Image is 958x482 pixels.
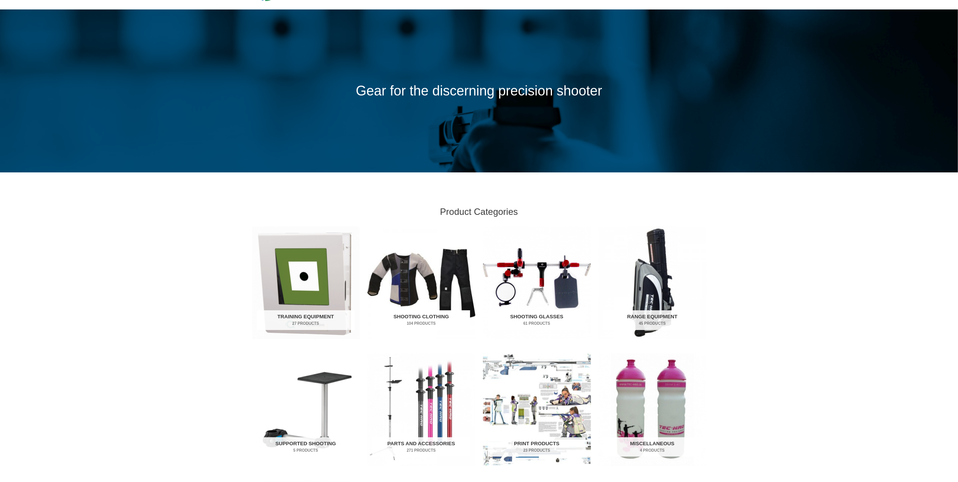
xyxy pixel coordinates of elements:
[252,227,360,339] img: Training Equipment
[488,448,586,453] mark: 23 Products
[483,227,591,339] img: Shooting Glasses
[372,437,470,457] h2: Parts and Accessories
[367,227,475,339] a: Visit product category Shooting Clothing
[488,437,586,457] h2: Print Products
[603,321,701,326] mark: 45 Products
[252,354,360,466] img: Supported Shooting
[483,227,591,339] a: Visit product category Shooting Glasses
[372,310,470,330] h2: Shooting Clothing
[252,354,360,466] a: Visit product category Supported Shooting
[599,227,706,339] img: Range Equipment
[603,448,701,453] mark: 4 Products
[367,227,475,339] img: Shooting Clothing
[488,321,586,326] mark: 61 Products
[488,310,586,330] h2: Shooting Glasses
[372,448,470,453] mark: 271 Products
[367,354,475,466] a: Visit product category Parts and Accessories
[483,354,591,466] a: Visit product category Print Products
[257,310,355,330] h2: Training Equipment
[603,437,701,457] h2: Miscellaneous
[257,437,355,457] h2: Supported Shooting
[372,321,470,326] mark: 104 Products
[599,354,706,466] img: Miscellaneous
[257,321,355,326] mark: 27 Products
[599,354,706,466] a: Visit product category Miscellaneous
[252,206,706,218] h2: Product Categories
[599,227,706,339] a: Visit product category Range Equipment
[367,354,475,466] img: Parts and Accessories
[483,354,591,466] img: Print Products
[252,78,706,104] p: Gear for the discerning precision shooter
[257,448,355,453] mark: 5 Products
[603,310,701,330] h2: Range Equipment
[252,227,360,339] a: Visit product category Training Equipment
